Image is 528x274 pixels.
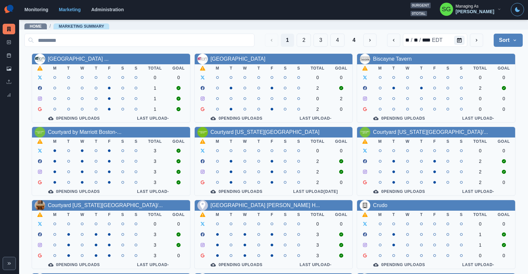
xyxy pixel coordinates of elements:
[456,4,478,9] div: Managing As
[387,137,400,145] th: T
[35,54,45,64] img: 205388290312460
[492,137,515,145] th: Goal
[335,75,347,80] div: 0
[498,107,510,112] div: 0
[330,211,352,219] th: Goal
[454,36,465,45] button: Calendar
[311,159,324,164] div: 2
[373,211,387,219] th: M
[387,64,400,72] th: T
[284,116,347,121] div: Last Upload -
[116,137,129,145] th: S
[441,137,455,145] th: S
[498,75,510,80] div: 0
[197,127,208,137] img: 318134691672664
[48,202,163,208] a: Courtyard [US_STATE][GEOGRAPHIC_DATA]/...
[473,180,487,185] div: 2
[37,116,111,121] div: 0 Pending Uploads
[446,116,510,121] div: Last Upload -
[167,211,190,219] th: Goal
[121,262,184,267] div: Last Upload -
[311,96,324,101] div: 0
[360,127,370,137] img: 477401579071754
[441,211,455,219] th: S
[238,137,252,145] th: W
[292,211,306,219] th: S
[148,169,162,174] div: 3
[148,221,162,227] div: 0
[148,107,162,112] div: 1
[252,64,265,72] th: T
[400,64,415,72] th: W
[362,262,436,267] div: 0 Pending Uploads
[311,221,324,227] div: 0
[297,34,311,47] button: Page 2
[498,253,510,258] div: 0
[129,64,143,72] th: S
[143,211,167,219] th: Total
[211,137,225,145] th: M
[279,137,292,145] th: S
[330,137,352,145] th: Goal
[330,64,352,72] th: Goal
[373,56,412,62] a: Biscayne Tavern
[413,36,419,44] div: day
[311,148,324,153] div: 0
[37,262,111,267] div: 0 Pending Uploads
[311,85,324,91] div: 2
[313,34,328,47] button: Page 3
[498,221,510,227] div: 0
[211,64,225,72] th: M
[167,64,190,72] th: Goal
[143,64,167,72] th: Total
[3,50,15,61] a: Post Schedule
[411,3,431,8] span: 0 urgent
[292,137,306,145] th: S
[455,211,468,219] th: S
[498,148,510,153] div: 0
[400,211,415,219] th: W
[492,211,515,219] th: Goal
[62,137,75,145] th: T
[265,211,279,219] th: F
[173,221,185,227] div: 0
[173,75,185,80] div: 0
[3,24,15,34] a: Marketing Summary
[129,211,143,219] th: S
[419,36,421,44] div: /
[362,189,436,194] div: 0 Pending Uploads
[494,34,523,47] button: Sort
[252,137,265,145] th: T
[456,9,494,15] div: [PERSON_NAME]
[428,137,441,145] th: F
[238,211,252,219] th: W
[200,189,274,194] div: 0 Pending Uploads
[373,64,387,72] th: M
[442,1,451,17] div: Sarah Gleason
[435,3,507,16] button: Managing As[PERSON_NAME]
[148,85,162,91] div: 1
[468,211,492,219] th: Total
[473,107,487,112] div: 0
[89,211,103,219] th: T
[173,253,185,258] div: 0
[387,34,400,47] button: previous
[238,64,252,72] th: W
[148,180,162,185] div: 3
[103,211,116,219] th: F
[148,253,162,258] div: 3
[148,96,162,101] div: 1
[415,211,428,219] th: T
[62,64,75,72] th: T
[473,221,487,227] div: 0
[3,90,15,100] a: Review Summary
[116,211,129,219] th: S
[362,116,436,121] div: 0 Pending Uploads
[305,64,330,72] th: Total
[305,211,330,219] th: Total
[211,211,225,219] th: M
[265,64,279,72] th: F
[431,36,443,44] div: time zone
[347,34,361,47] button: Last Page
[3,37,15,47] a: New Post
